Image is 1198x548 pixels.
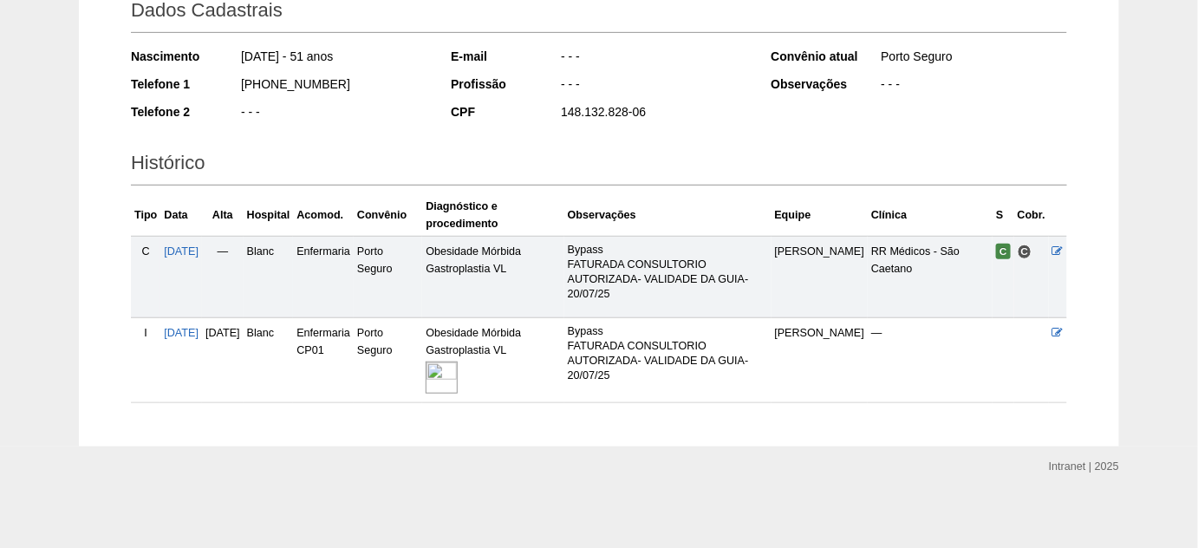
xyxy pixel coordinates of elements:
[772,236,869,317] td: [PERSON_NAME]
[771,75,879,93] div: Observações
[559,75,747,97] div: - - -
[879,48,1067,69] div: Porto Seguro
[772,318,869,403] td: [PERSON_NAME]
[354,318,422,403] td: Porto Seguro
[1049,458,1119,475] div: Intranet | 2025
[205,327,240,339] span: [DATE]
[239,75,427,97] div: [PHONE_NUMBER]
[422,318,563,403] td: Obesidade Mórbida Gastroplastia VL
[451,75,559,93] div: Profissão
[244,318,294,403] td: Blanc
[422,194,563,237] th: Diagnóstico e procedimento
[131,75,239,93] div: Telefone 1
[868,318,993,403] td: —
[564,194,772,237] th: Observações
[559,103,747,125] div: 148.132.828-06
[993,194,1014,237] th: S
[354,236,422,317] td: Porto Seguro
[244,194,294,237] th: Hospital
[879,75,1067,97] div: - - -
[451,103,559,121] div: CPF
[131,194,160,237] th: Tipo
[293,236,354,317] td: Enfermaria
[772,194,869,237] th: Equipe
[131,146,1067,186] h2: Histórico
[293,318,354,403] td: Enfermaria CP01
[134,243,157,260] div: C
[293,194,354,237] th: Acomod.
[160,194,202,237] th: Data
[996,244,1011,259] span: Confirmada
[568,324,768,383] p: Bypass FATURADA CONSULTORIO AUTORIZADA- VALIDADE DA GUIA-20/07/25
[451,48,559,65] div: E-mail
[202,194,244,237] th: Alta
[134,324,157,342] div: I
[868,194,993,237] th: Clínica
[164,327,199,339] a: [DATE]
[559,48,747,69] div: - - -
[771,48,879,65] div: Convênio atual
[131,103,239,121] div: Telefone 2
[239,48,427,69] div: [DATE] - 51 anos
[131,48,239,65] div: Nascimento
[422,236,563,317] td: Obesidade Mórbida Gastroplastia VL
[202,236,244,317] td: —
[868,236,993,317] td: RR Médicos - São Caetano
[1014,194,1049,237] th: Cobr.
[1018,245,1032,259] span: Consultório
[354,194,422,237] th: Convênio
[164,245,199,258] a: [DATE]
[244,236,294,317] td: Blanc
[568,243,768,302] p: Bypass FATURADA CONSULTORIO AUTORIZADA- VALIDADE DA GUIA-20/07/25
[239,103,427,125] div: - - -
